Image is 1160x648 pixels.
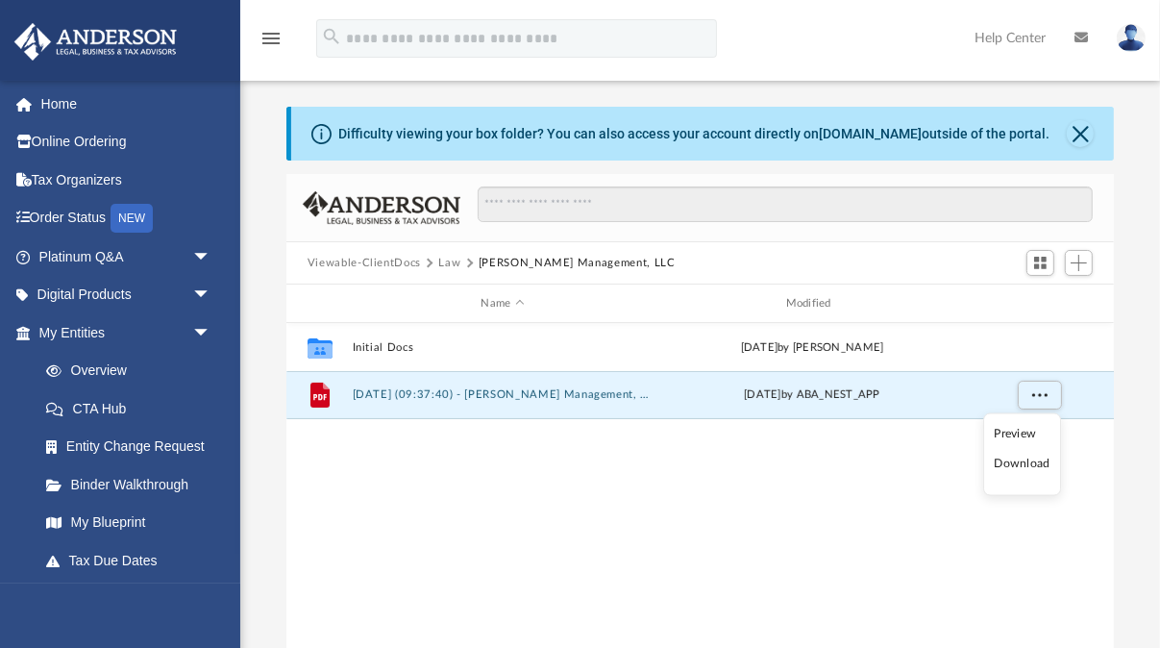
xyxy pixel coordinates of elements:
[661,339,962,357] div: [DATE] by [PERSON_NAME]
[27,465,240,504] a: Binder Walkthrough
[338,124,1049,144] div: Difficulty viewing your box folder? You can also access your account directly on outside of the p...
[995,455,1050,475] li: Download
[983,413,1061,496] ul: More options
[351,295,653,312] div: Name
[295,295,343,312] div: id
[192,580,231,619] span: arrow_drop_down
[9,23,183,61] img: Anderson Advisors Platinum Portal
[27,541,240,580] a: Tax Due Dates
[259,27,283,50] i: menu
[308,255,421,272] button: Viewable-ClientDocs
[478,187,1094,223] input: Search files and folders
[13,85,240,123] a: Home
[192,276,231,315] span: arrow_drop_down
[479,255,676,272] button: [PERSON_NAME] Management, LLC
[27,352,240,390] a: Overview
[661,386,962,404] div: [DATE] by ABA_NEST_APP
[27,504,231,542] a: My Blueprint
[192,237,231,277] span: arrow_drop_down
[27,428,240,466] a: Entity Change Request
[13,123,240,162] a: Online Ordering
[995,424,1050,444] li: Preview
[352,388,653,401] button: [DATE] (09:37:40) - [PERSON_NAME] Management, LLC - EIN Letter from IRS.pdf
[13,313,240,352] a: My Entitiesarrow_drop_down
[192,313,231,353] span: arrow_drop_down
[438,255,460,272] button: Law
[13,276,240,314] a: Digital Productsarrow_drop_down
[13,161,240,199] a: Tax Organizers
[13,237,240,276] a: Platinum Q&Aarrow_drop_down
[661,295,963,312] div: Modified
[111,204,153,233] div: NEW
[13,580,231,618] a: My Anderson Teamarrow_drop_down
[321,26,342,47] i: search
[1017,381,1061,410] button: More options
[352,341,653,354] button: Initial Docs
[13,199,240,238] a: Order StatusNEW
[27,389,240,428] a: CTA Hub
[259,37,283,50] a: menu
